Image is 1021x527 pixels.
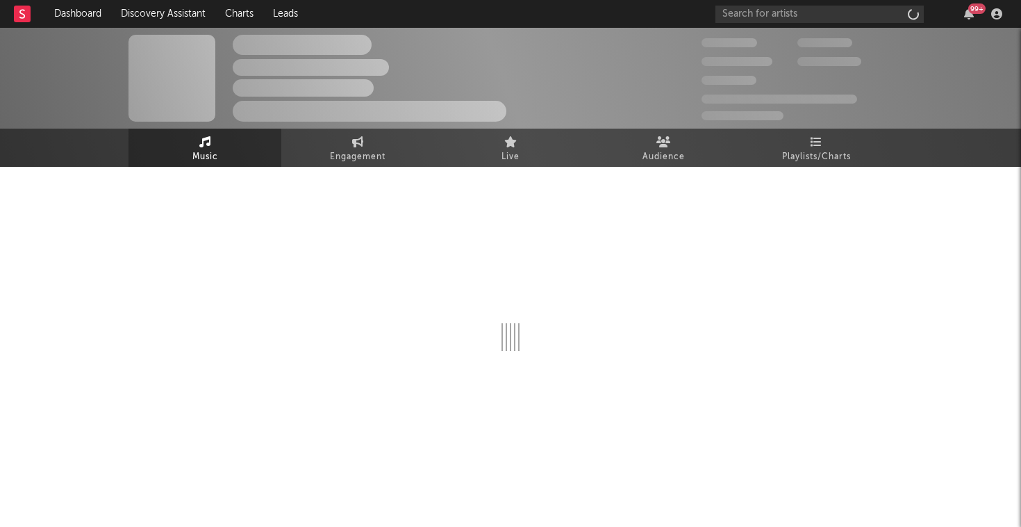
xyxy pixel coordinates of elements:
button: 99+ [964,8,974,19]
span: 50,000,000 [702,57,772,66]
span: 50,000,000 Monthly Listeners [702,95,857,104]
a: Music [128,129,281,167]
span: Jump Score: 85.0 [702,111,783,120]
span: Playlists/Charts [782,149,851,165]
input: Search for artists [715,6,924,23]
div: 99 + [968,3,986,14]
span: Music [192,149,218,165]
span: 300,000 [702,38,757,47]
span: Audience [642,149,685,165]
span: 1,000,000 [797,57,861,66]
a: Engagement [281,129,434,167]
span: Engagement [330,149,385,165]
span: Live [501,149,520,165]
a: Playlists/Charts [740,129,893,167]
span: 100,000 [702,76,756,85]
a: Live [434,129,587,167]
a: Audience [587,129,740,167]
span: 100,000 [797,38,852,47]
